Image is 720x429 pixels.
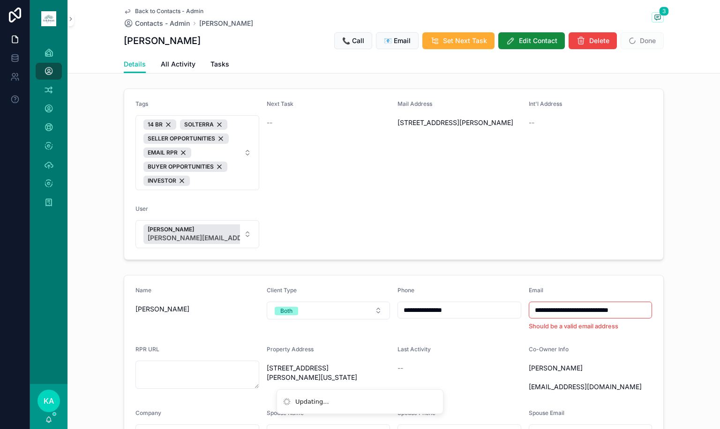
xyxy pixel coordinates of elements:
button: Select Button [267,302,390,319]
span: Last Activity [397,346,431,353]
span: Back to Contacts - Admin [135,7,203,15]
span: EMAIL RPR [148,149,178,156]
li: Should be a valid email address [529,322,652,331]
button: Unselect 720 [143,119,176,130]
span: Email [529,287,543,294]
span: User [135,205,148,212]
span: Company [135,409,161,416]
span: [PERSON_NAME][EMAIL_ADDRESS][DOMAIN_NAME] [148,233,298,243]
a: Back to Contacts - Admin [124,7,203,15]
button: Select Button [135,115,259,190]
a: All Activity [161,56,195,74]
span: All Activity [161,59,195,69]
span: Phone [397,287,414,294]
button: Edit Contact [498,32,565,49]
a: Details [124,56,146,74]
span: [PERSON_NAME] [EMAIL_ADDRESS][DOMAIN_NAME] [529,363,652,392]
span: 3 [659,7,669,16]
a: Contacts - Admin [124,19,190,28]
span: [PERSON_NAME] [148,226,298,233]
span: [STREET_ADDRESS][PERSON_NAME] [397,118,521,127]
span: Int'l Address [529,100,562,107]
span: Mail Address [397,100,432,107]
span: Spouse Email [529,409,564,416]
span: Tasks [210,59,229,69]
span: Delete [589,36,609,45]
span: 14 BR [148,121,163,128]
span: KA [44,395,54,407]
span: [PERSON_NAME] [135,304,259,314]
a: [PERSON_NAME] [199,19,253,28]
button: Unselect 748 [143,133,229,144]
span: Name [135,287,151,294]
div: Updating... [295,397,329,407]
span: Property Address [267,346,314,353]
div: Both [280,307,292,315]
span: [STREET_ADDRESS][PERSON_NAME][US_STATE] [267,363,390,382]
span: SELLER OPPORTUNITIES [148,135,215,142]
button: Unselect 756 [143,162,227,172]
span: Client Type [267,287,297,294]
button: 📞 Call [334,32,372,49]
span: Tags [135,100,148,107]
span: Details [124,59,146,69]
span: RPR URL [135,346,159,353]
button: Unselect 5 [143,224,311,244]
div: scrollable content [30,37,67,223]
span: Next Task [267,100,293,107]
button: 3 [652,12,664,24]
span: Contacts - Admin [135,19,190,28]
button: 📧 Email [376,32,419,49]
span: -- [529,118,534,127]
span: SOLTERRA [184,121,214,128]
button: Unselect 821 [180,119,227,130]
span: 📧 Email [384,36,411,45]
button: Set Next Task [422,32,495,49]
span: 📞 Call [342,36,364,45]
span: Set Next Task [443,36,487,45]
button: Delete [569,32,617,49]
span: -- [267,118,272,127]
button: Select Button [135,220,259,248]
button: Unselect 4703 [143,148,191,158]
h1: [PERSON_NAME] [124,34,201,47]
span: INVESTOR [148,177,176,185]
span: Edit Contact [519,36,557,45]
span: Spouse Name [267,409,304,416]
span: -- [397,363,403,373]
span: BUYER OPPORTUNITIES [148,163,214,170]
a: Tasks [210,56,229,74]
button: Unselect 922 [143,176,190,186]
img: App logo [41,11,56,26]
span: Co-Owner Info [529,346,569,353]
